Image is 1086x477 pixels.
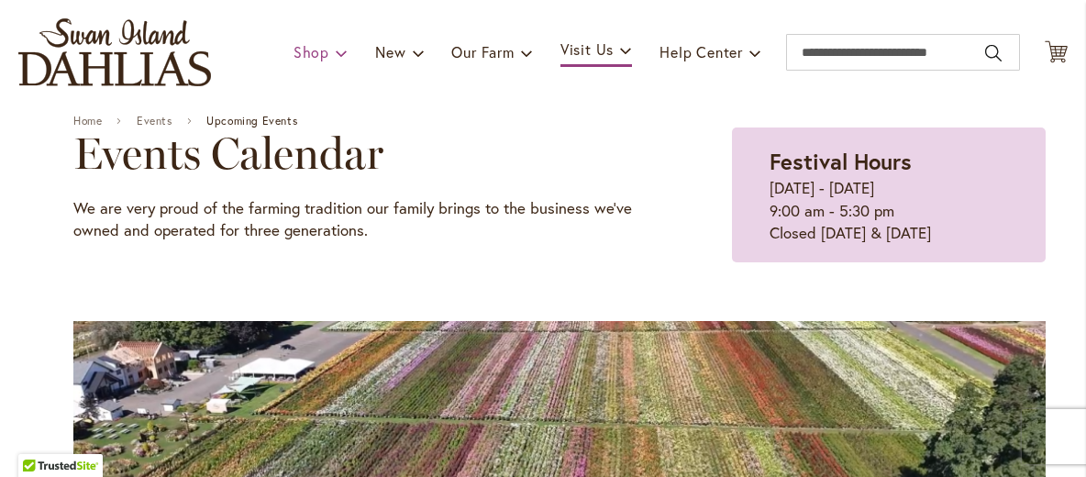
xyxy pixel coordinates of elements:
[770,147,912,176] strong: Festival Hours
[206,115,297,128] span: Upcoming Events
[18,18,211,86] a: store logo
[560,39,614,59] span: Visit Us
[451,42,514,61] span: Our Farm
[73,115,102,128] a: Home
[137,115,172,128] a: Events
[294,42,329,61] span: Shop
[659,42,743,61] span: Help Center
[375,42,405,61] span: New
[770,177,1008,244] p: [DATE] - [DATE] 9:00 am - 5:30 pm Closed [DATE] & [DATE]
[73,197,640,242] p: We are very proud of the farming tradition our family brings to the business we've owned and oper...
[14,412,65,463] iframe: Launch Accessibility Center
[73,128,640,179] h2: Events Calendar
